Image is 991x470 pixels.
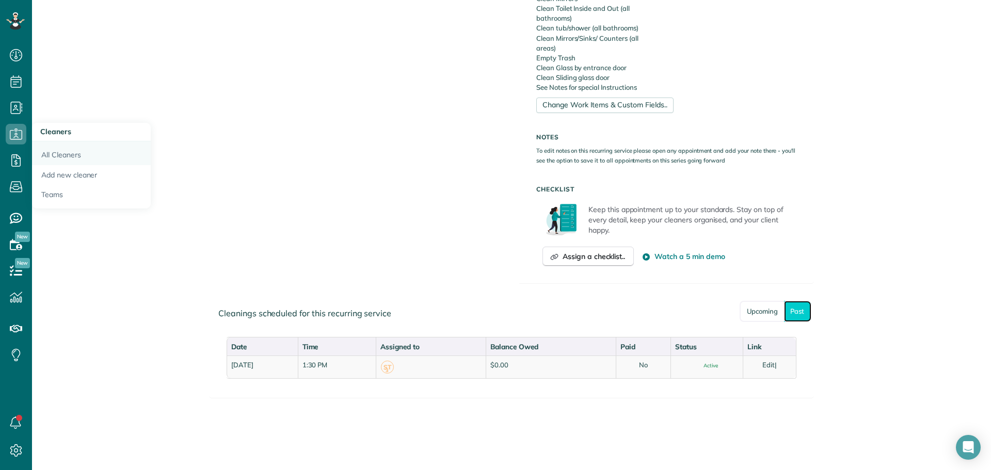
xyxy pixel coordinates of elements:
[490,342,612,352] div: Balance Owed
[536,134,796,140] h5: Notes
[298,355,376,378] td: 1:30 PM
[536,4,659,23] li: Clean Toilet Inside and Out (all bathrooms)
[32,185,151,208] a: Teams
[536,186,796,192] h5: Checklist
[536,63,659,73] li: Clean Glass by entrance door
[536,34,659,53] li: Clean Mirrors/Sinks/ Counters (all areas)
[381,366,393,376] small: 3
[762,361,775,369] a: Edit
[231,342,294,352] div: Date
[486,355,616,378] td: $0.00
[536,98,674,113] a: Change Work Items & Custom Fields..
[536,147,795,164] small: To edit notes on this recurring service please open any appointment and add your note there - you...
[381,361,394,374] span: ST
[740,301,784,322] a: Upcoming
[227,355,298,378] td: [DATE]
[32,141,151,165] a: All Cleaners
[616,355,670,378] td: No
[32,165,151,185] a: Add new cleaner
[210,299,813,328] div: Cleanings scheduled for this recurring service
[302,342,372,352] div: Time
[747,342,792,352] div: Link
[784,301,811,322] a: Past
[15,232,30,242] span: New
[536,53,659,63] li: Empty Trash
[675,342,739,352] div: Status
[15,258,30,268] span: New
[620,342,666,352] div: Paid
[536,23,659,33] li: Clean tub/shower (all bathrooms)
[40,127,71,136] span: Cleaners
[956,435,981,460] div: Open Intercom Messenger
[536,83,659,92] li: See Notes for special Instructions
[695,363,718,368] span: Active
[536,73,659,83] li: Clean Sliding glass door
[380,342,482,352] div: Assigned to
[743,355,796,378] td: |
